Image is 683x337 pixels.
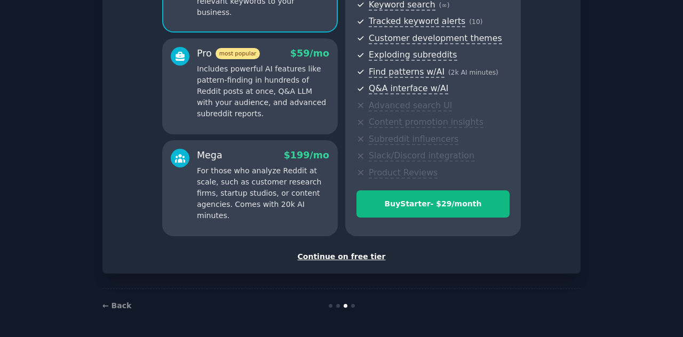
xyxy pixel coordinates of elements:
[369,167,438,179] span: Product Reviews
[290,48,329,59] span: $ 59 /mo
[369,134,458,145] span: Subreddit influencers
[102,301,131,310] a: ← Back
[369,117,483,128] span: Content promotion insights
[469,18,482,26] span: ( 10 )
[439,2,450,9] span: ( ∞ )
[369,67,444,78] span: Find patterns w/AI
[284,150,329,161] span: $ 199 /mo
[448,69,498,76] span: ( 2k AI minutes )
[356,190,510,218] button: BuyStarter- $29/month
[114,251,569,262] div: Continue on free tier
[369,33,502,44] span: Customer development themes
[369,16,465,27] span: Tracked keyword alerts
[369,83,448,94] span: Q&A interface w/AI
[197,63,329,119] p: Includes powerful AI features like pattern-finding in hundreds of Reddit posts at once, Q&A LLM w...
[197,47,260,60] div: Pro
[357,198,509,210] div: Buy Starter - $ 29 /month
[197,165,329,221] p: For those who analyze Reddit at scale, such as customer research firms, startup studios, or conte...
[369,50,457,61] span: Exploding subreddits
[197,149,223,162] div: Mega
[369,100,452,111] span: Advanced search UI
[216,48,260,59] span: most popular
[369,150,474,162] span: Slack/Discord integration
